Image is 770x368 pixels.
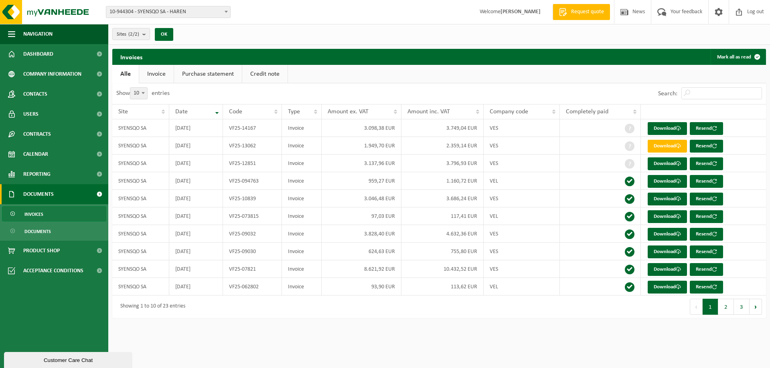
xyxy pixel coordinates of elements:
[128,32,139,37] count: (2/2)
[223,119,282,137] td: VF25-14167
[401,207,484,225] td: 117,41 EUR
[484,155,560,172] td: VES
[139,65,174,83] a: Invoice
[169,278,223,296] td: [DATE]
[112,137,169,155] td: SYENSQO SA
[112,172,169,190] td: SYENSQO SA
[112,119,169,137] td: SYENSQO SA
[112,28,150,40] button: Sites(2/2)
[401,190,484,207] td: 3.686,24 EUR
[223,172,282,190] td: VF25-094763
[112,155,169,172] td: SYENSQO SA
[130,88,147,99] span: 10
[648,263,687,276] a: Download
[118,109,128,115] span: Site
[322,172,401,190] td: 959,27 EUR
[23,124,51,144] span: Contracts
[690,210,723,223] button: Resend
[484,243,560,260] td: VES
[4,350,134,368] iframe: chat widget
[282,155,322,172] td: Invoice
[322,190,401,207] td: 3.046,48 EUR
[23,104,38,124] span: Users
[169,207,223,225] td: [DATE]
[690,281,723,294] button: Resend
[282,278,322,296] td: Invoice
[648,228,687,241] a: Download
[648,281,687,294] a: Download
[282,243,322,260] td: Invoice
[690,263,723,276] button: Resend
[117,28,139,40] span: Sites
[690,228,723,241] button: Resend
[112,49,150,64] h2: Invoices
[690,175,723,188] button: Resend
[648,175,687,188] a: Download
[223,207,282,225] td: VF25-073815
[484,207,560,225] td: VEL
[690,122,723,135] button: Resend
[484,119,560,137] td: VES
[288,109,300,115] span: Type
[648,193,687,205] a: Download
[718,299,734,315] button: 2
[155,28,173,41] button: OK
[322,278,401,296] td: 93,90 EUR
[223,243,282,260] td: VF25-09030
[23,241,60,261] span: Product Shop
[690,299,703,315] button: Previous
[282,260,322,278] td: Invoice
[169,225,223,243] td: [DATE]
[322,260,401,278] td: 8.621,92 EUR
[2,223,106,239] a: Documents
[407,109,450,115] span: Amount inc. VAT
[322,243,401,260] td: 624,63 EUR
[401,225,484,243] td: 4.632,36 EUR
[401,260,484,278] td: 10.432,52 EUR
[112,260,169,278] td: SYENSQO SA
[401,119,484,137] td: 3.749,04 EUR
[282,137,322,155] td: Invoice
[569,8,606,16] span: Request quote
[322,119,401,137] td: 3.098,38 EUR
[484,225,560,243] td: VES
[401,278,484,296] td: 113,62 EUR
[282,190,322,207] td: Invoice
[322,137,401,155] td: 1.949,70 EUR
[401,172,484,190] td: 1.160,72 EUR
[169,137,223,155] td: [DATE]
[648,210,687,223] a: Download
[703,299,718,315] button: 1
[223,225,282,243] td: VF25-09032
[23,84,47,104] span: Contacts
[648,140,687,153] a: Download
[658,90,677,97] label: Search:
[322,225,401,243] td: 3.828,40 EUR
[490,109,528,115] span: Company code
[648,245,687,258] a: Download
[223,278,282,296] td: VF25-062802
[169,190,223,207] td: [DATE]
[174,65,242,83] a: Purchase statement
[242,65,288,83] a: Credit note
[553,4,610,20] a: Request quote
[112,207,169,225] td: SYENSQO SA
[750,299,762,315] button: Next
[690,245,723,258] button: Resend
[2,206,106,221] a: Invoices
[169,260,223,278] td: [DATE]
[484,260,560,278] td: VES
[282,207,322,225] td: Invoice
[112,65,139,83] a: Alle
[169,155,223,172] td: [DATE]
[322,207,401,225] td: 97,03 EUR
[24,224,51,239] span: Documents
[223,155,282,172] td: VF25-12851
[690,140,723,153] button: Resend
[690,193,723,205] button: Resend
[223,190,282,207] td: VF25-10839
[24,207,43,222] span: Invoices
[175,109,188,115] span: Date
[23,44,53,64] span: Dashboard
